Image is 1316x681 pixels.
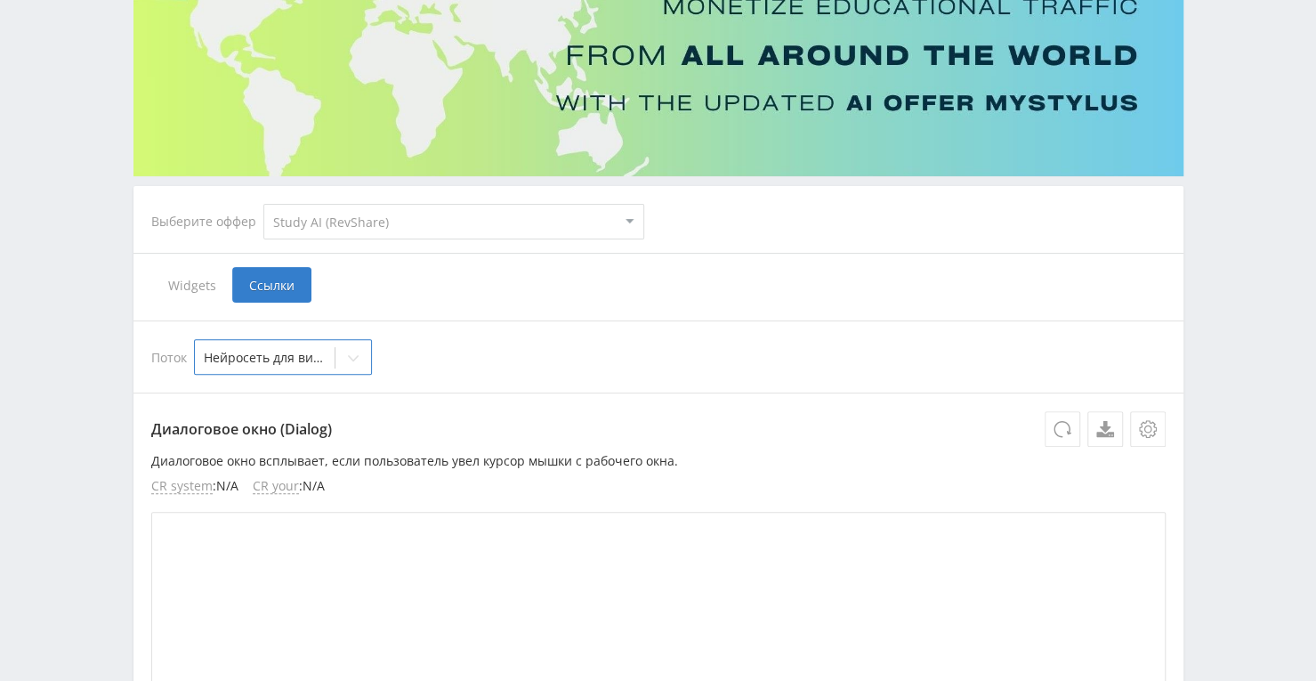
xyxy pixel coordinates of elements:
[151,339,1166,375] div: Поток
[151,454,1166,468] p: Диалоговое окно всплывает, если пользователь увел курсор мышки с рабочего окна.
[232,267,311,303] span: Ссылки
[1130,411,1166,447] button: Настройки
[151,215,263,229] div: Выберите оффер
[151,479,238,494] li: : N/A
[253,479,325,494] li: : N/A
[253,479,299,494] span: CR your
[151,479,213,494] span: CR system
[151,267,232,303] span: Widgets
[1087,411,1123,447] a: Скачать
[1045,411,1080,447] button: Обновить
[151,411,1166,447] p: Диалоговое окно (Dialog)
